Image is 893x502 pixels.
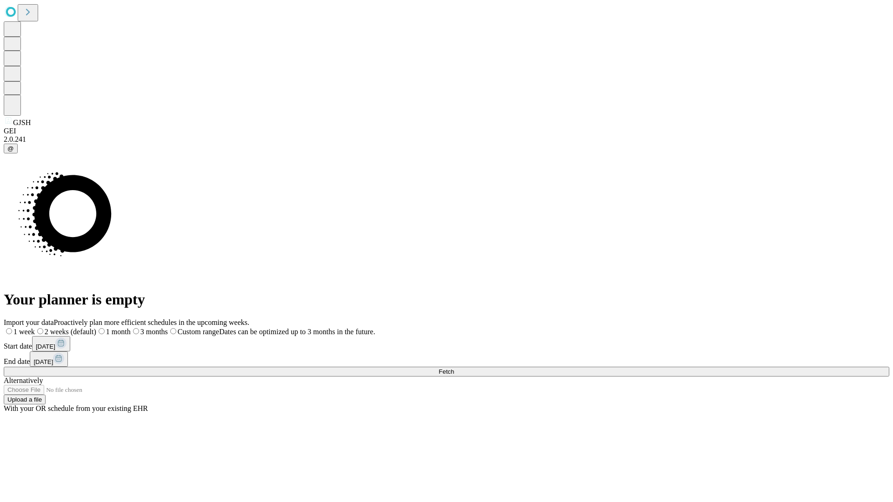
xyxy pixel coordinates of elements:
span: Alternatively [4,376,43,384]
button: [DATE] [30,351,68,367]
span: 1 week [13,328,35,336]
button: [DATE] [32,336,70,351]
div: Start date [4,336,889,351]
span: [DATE] [33,358,53,365]
span: Custom range [178,328,219,336]
span: 1 month [106,328,131,336]
input: Custom rangeDates can be optimized up to 3 months in the future. [170,328,176,334]
div: GEI [4,127,889,135]
div: 2.0.241 [4,135,889,144]
h1: Your planner is empty [4,291,889,308]
input: 1 month [99,328,105,334]
span: Dates can be optimized up to 3 months in the future. [219,328,375,336]
span: [DATE] [36,343,55,350]
button: @ [4,144,18,153]
input: 1 week [6,328,12,334]
span: 2 weeks (default) [45,328,96,336]
input: 3 months [133,328,139,334]
span: With your OR schedule from your existing EHR [4,404,148,412]
input: 2 weeks (default) [37,328,43,334]
button: Fetch [4,367,889,376]
span: Import your data [4,318,54,326]
button: Upload a file [4,395,46,404]
span: Proactively plan more efficient schedules in the upcoming weeks. [54,318,249,326]
span: GJSH [13,119,31,126]
span: Fetch [439,368,454,375]
div: End date [4,351,889,367]
span: @ [7,145,14,152]
span: 3 months [140,328,168,336]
